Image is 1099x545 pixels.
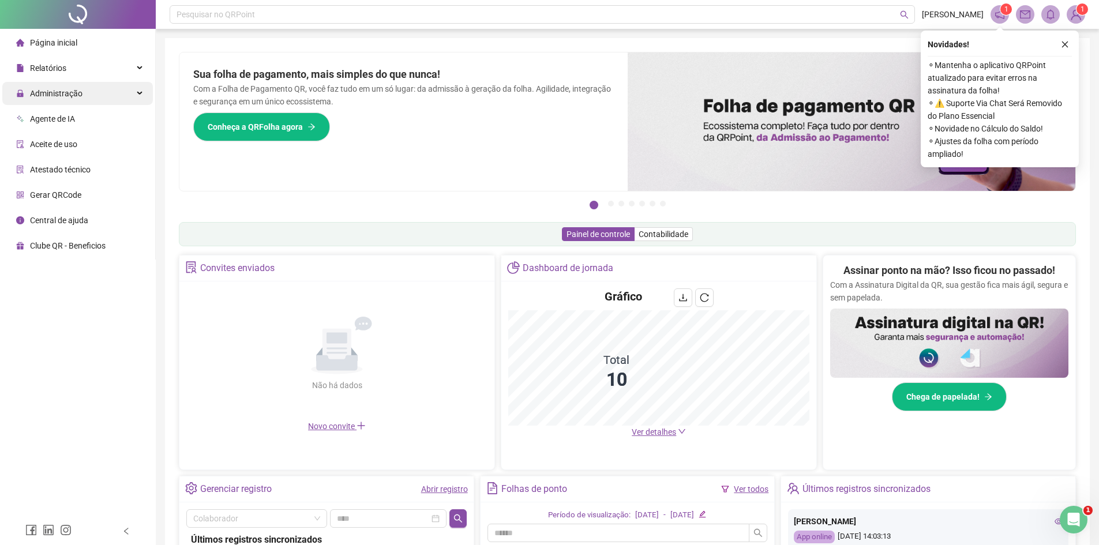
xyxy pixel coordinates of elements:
a: Abrir registro [421,484,468,494]
span: file [16,64,24,72]
button: 7 [660,201,666,206]
button: 3 [618,201,624,206]
div: Não há dados [284,379,390,392]
span: Gerar QRCode [30,190,81,200]
span: Atestado técnico [30,165,91,174]
a: Ver todos [734,484,768,494]
span: ⚬ Ajustes da folha com período ampliado! [928,135,1072,160]
span: file-text [486,482,498,494]
button: 5 [639,201,645,206]
sup: Atualize o seu contato no menu Meus Dados [1077,3,1088,15]
span: home [16,39,24,47]
span: [PERSON_NAME] [922,8,984,21]
iframe: Intercom live chat [1060,506,1087,533]
span: Agente de IA [30,114,75,123]
span: facebook [25,524,37,536]
div: Folhas de ponto [501,479,567,499]
div: [DATE] [635,509,659,521]
h4: Gráfico [605,288,642,305]
button: Conheça a QRFolha agora [193,112,330,141]
span: mail [1020,9,1030,20]
span: ⚬ Mantenha o aplicativo QRPoint atualizado para evitar erros na assinatura da folha! [928,59,1072,97]
span: search [900,10,909,19]
span: team [787,482,799,494]
span: search [453,514,463,523]
span: qrcode [16,191,24,199]
div: Convites enviados [200,258,275,278]
span: pie-chart [507,261,519,273]
button: 2 [608,201,614,206]
img: 82184 [1067,6,1085,23]
h2: Assinar ponto na mão? Isso ficou no passado! [843,262,1055,279]
span: 1 [1083,506,1093,515]
div: Últimos registros sincronizados [802,479,931,499]
button: 6 [650,201,655,206]
span: Novidades ! [928,38,969,51]
div: Dashboard de jornada [523,258,613,278]
div: Gerenciar registro [200,479,272,499]
div: [PERSON_NAME] [794,515,1063,528]
sup: 1 [1000,3,1012,15]
button: 1 [590,201,598,209]
span: lock [16,89,24,97]
span: Ver detalhes [632,427,676,437]
div: - [663,509,666,521]
button: Chega de papelada! [892,382,1007,411]
span: Clube QR - Beneficios [30,241,106,250]
span: reload [700,293,709,302]
span: Contabilidade [639,230,688,239]
span: close [1061,40,1069,48]
span: filter [721,485,729,493]
p: Com a Assinatura Digital da QR, sua gestão fica mais ágil, segura e sem papelada. [830,279,1068,304]
span: notification [995,9,1005,20]
span: Conheça a QRFolha agora [208,121,303,133]
span: linkedin [43,524,54,536]
span: bell [1045,9,1056,20]
span: ⚬ Novidade no Cálculo do Saldo! [928,122,1072,135]
div: [DATE] 14:03:13 [794,531,1063,544]
div: [DATE] [670,509,694,521]
span: 1 [1081,5,1085,13]
span: left [122,527,130,535]
span: Aceite de uso [30,140,77,149]
span: instagram [60,524,72,536]
span: Chega de papelada! [906,390,980,403]
span: eye [1055,517,1063,525]
span: search [753,528,763,538]
span: arrow-right [307,123,316,131]
span: audit [16,140,24,148]
span: download [678,293,688,302]
span: Página inicial [30,38,77,47]
span: down [678,427,686,435]
span: info-circle [16,216,24,224]
img: banner%2F8d14a306-6205-4263-8e5b-06e9a85ad873.png [628,52,1076,191]
span: setting [185,482,197,494]
span: Relatórios [30,63,66,73]
span: ⚬ ⚠️ Suporte Via Chat Será Removido do Plano Essencial [928,97,1072,122]
p: Com a Folha de Pagamento QR, você faz tudo em um só lugar: da admissão à geração da folha. Agilid... [193,82,614,108]
h2: Sua folha de pagamento, mais simples do que nunca! [193,66,614,82]
a: Ver detalhes down [632,427,686,437]
span: gift [16,242,24,250]
span: Painel de controle [567,230,630,239]
span: edit [699,510,706,518]
span: Administração [30,89,82,98]
span: solution [16,166,24,174]
div: App online [794,531,835,544]
span: solution [185,261,197,273]
img: banner%2F02c71560-61a6-44d4-94b9-c8ab97240462.png [830,309,1068,378]
button: 4 [629,201,635,206]
span: arrow-right [984,393,992,401]
span: Central de ajuda [30,216,88,225]
div: Período de visualização: [548,509,631,521]
span: Novo convite [308,422,366,431]
span: 1 [1004,5,1008,13]
span: plus [357,421,366,430]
